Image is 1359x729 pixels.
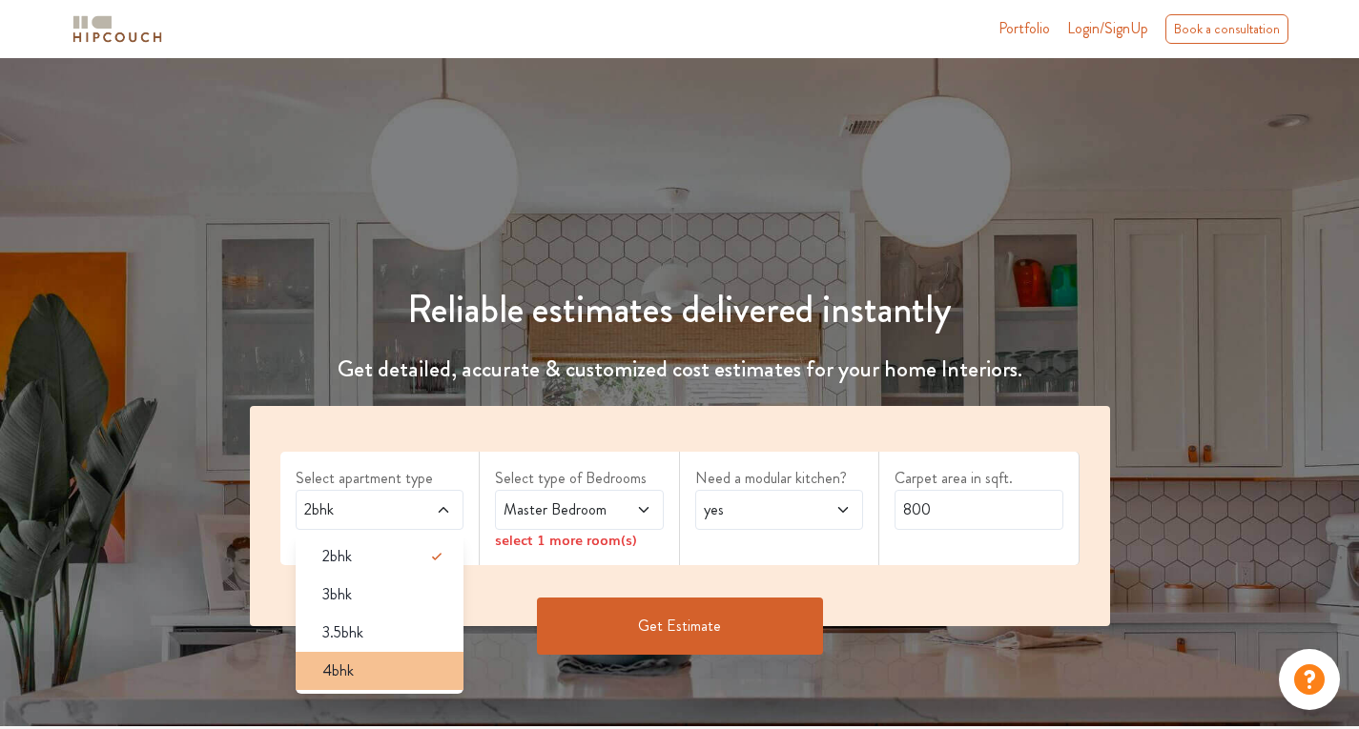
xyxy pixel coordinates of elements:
[322,659,354,682] span: 4bhk
[500,498,613,521] span: Master Bedroom
[238,355,1122,383] h4: Get detailed, accurate & customized cost estimates for your home Interiors.
[895,490,1063,530] input: Enter area sqft
[238,287,1122,333] h1: Reliable estimates delivered instantly
[700,498,813,521] span: yes
[322,583,352,606] span: 3bhk
[495,467,664,490] label: Select type of Bedrooms
[895,467,1063,490] label: Carpet area in sqft.
[695,467,864,490] label: Need a modular kitchen?
[70,8,165,51] span: logo-horizontal.svg
[537,597,823,655] button: Get Estimate
[322,621,363,644] span: 3.5bhk
[495,530,664,550] div: select 1 more room(s)
[70,12,165,46] img: logo-horizontal.svg
[999,17,1050,40] a: Portfolio
[1165,14,1288,44] div: Book a consultation
[300,498,414,521] span: 2bhk
[322,545,352,568] span: 2bhk
[296,467,464,490] label: Select apartment type
[1067,17,1148,39] span: Login/SignUp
